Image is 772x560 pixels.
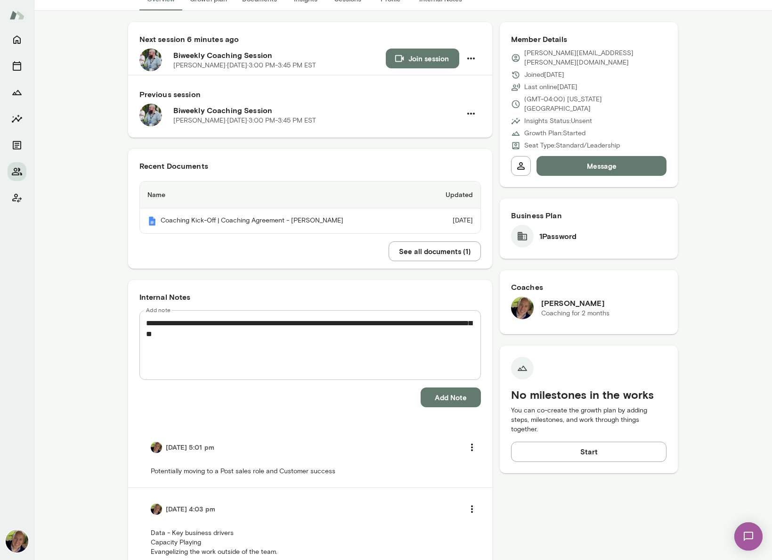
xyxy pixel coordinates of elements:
[173,105,461,116] h6: Biweekly Coaching Session
[524,82,577,92] p: Last online [DATE]
[151,503,162,515] img: David McPherson
[8,109,26,128] button: Insights
[140,208,423,233] th: Coaching Kick-Off | Coaching Agreement - [PERSON_NAME]
[139,160,481,172] h6: Recent Documents
[524,129,585,138] p: Growth Plan: Started
[8,30,26,49] button: Home
[511,387,667,402] h5: No milestones in the works
[173,49,386,61] h6: Biweekly Coaching Session
[8,136,26,155] button: Documents
[524,141,620,150] p: Seat Type: Standard/Leadership
[524,95,667,114] p: (GMT-04:00) [US_STATE][GEOGRAPHIC_DATA]
[8,162,26,181] button: Members
[541,309,609,318] p: Coaching for 2 months
[524,70,564,80] p: Joined [DATE]
[536,156,667,176] button: Message
[8,57,26,75] button: Sessions
[166,504,215,514] h6: [DATE] 4:03 pm
[511,33,667,45] h6: Member Details
[139,291,481,303] h6: Internal Notes
[386,49,459,68] button: Join session
[140,181,423,208] th: Name
[423,208,480,233] td: [DATE]
[462,437,482,457] button: more
[539,231,577,242] h6: 1Password
[6,530,28,552] img: David McPherson
[511,442,667,461] button: Start
[389,241,481,261] button: See all documents (1)
[541,297,609,309] h6: [PERSON_NAME]
[9,6,24,24] img: Mento
[8,189,26,207] button: Client app
[139,89,481,100] h6: Previous session
[8,83,26,102] button: Growth Plan
[166,443,214,452] h6: [DATE] 5:01 pm
[462,499,482,519] button: more
[511,210,667,221] h6: Business Plan
[511,281,667,293] h6: Coaches
[146,306,171,314] label: Add note
[151,442,162,453] img: David McPherson
[511,296,534,319] img: David McPherson
[524,49,667,67] p: [PERSON_NAME][EMAIL_ADDRESS][PERSON_NAME][DOMAIN_NAME]
[173,61,316,70] p: [PERSON_NAME] · [DATE] · 3:00 PM-3:45 PM EST
[151,467,470,476] p: Potentially moving to a Post sales role and Customer success
[147,216,157,226] img: Mento
[139,33,481,45] h6: Next session 6 minutes ago
[524,116,592,126] p: Insights Status: Unsent
[173,116,316,125] p: [PERSON_NAME] · [DATE] · 3:00 PM-3:45 PM EST
[423,181,480,208] th: Updated
[511,406,667,434] p: You can co-create the growth plan by adding steps, milestones, and work through things together.
[421,387,481,407] button: Add Note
